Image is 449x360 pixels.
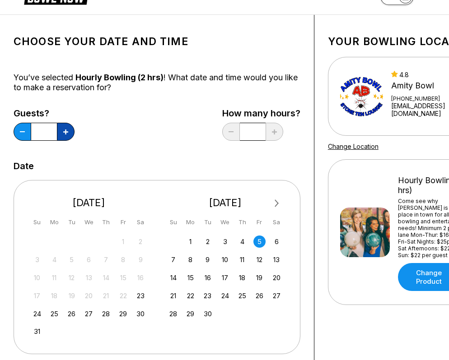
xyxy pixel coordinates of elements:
div: Choose Friday, September 19th, 2025 [253,272,266,284]
div: Choose Sunday, September 14th, 2025 [167,272,179,284]
div: Choose Monday, September 1st, 2025 [184,235,196,248]
label: Guests? [14,108,75,118]
div: Not available Monday, August 18th, 2025 [48,290,61,302]
div: Choose Friday, September 5th, 2025 [253,235,266,248]
div: Choose Saturday, August 30th, 2025 [134,308,146,320]
h1: Choose your Date and time [14,35,300,48]
div: Tu [201,216,214,228]
div: We [219,216,231,228]
div: Not available Friday, August 22nd, 2025 [117,290,129,302]
div: Choose Saturday, September 6th, 2025 [271,235,283,248]
div: Not available Tuesday, August 12th, 2025 [65,272,78,284]
div: Su [167,216,179,228]
div: Not available Wednesday, August 13th, 2025 [83,272,95,284]
div: Choose Monday, August 25th, 2025 [48,308,61,320]
div: Not available Saturday, August 9th, 2025 [134,254,146,266]
div: Choose Thursday, August 28th, 2025 [100,308,112,320]
div: month 2025-08 [30,235,148,338]
div: Choose Sunday, August 31st, 2025 [31,325,43,337]
div: Tu [65,216,78,228]
div: Choose Monday, September 22nd, 2025 [184,290,196,302]
div: Not available Sunday, August 10th, 2025 [31,272,43,284]
div: Not available Tuesday, August 19th, 2025 [65,290,78,302]
div: Not available Monday, August 11th, 2025 [48,272,61,284]
div: Not available Saturday, August 2nd, 2025 [134,235,146,248]
div: Sa [134,216,146,228]
div: Choose Saturday, September 27th, 2025 [271,290,283,302]
div: Not available Thursday, August 21st, 2025 [100,290,112,302]
div: Fr [253,216,266,228]
div: Choose Sunday, August 24th, 2025 [31,308,43,320]
div: Choose Tuesday, September 23rd, 2025 [201,290,214,302]
div: Choose Saturday, September 20th, 2025 [271,272,283,284]
div: Choose Friday, August 29th, 2025 [117,308,129,320]
div: Su [31,216,43,228]
div: Choose Wednesday, September 24th, 2025 [219,290,231,302]
label: How many hours? [222,108,300,118]
div: Not available Friday, August 1st, 2025 [117,235,129,248]
a: Change Location [328,143,379,150]
div: You’ve selected ! What date and time would you like to make a reservation for? [14,73,300,92]
label: Date [14,161,34,171]
div: month 2025-09 [166,235,284,320]
div: Not available Monday, August 4th, 2025 [48,254,61,266]
img: Hourly Bowling (2 hrs) [340,208,390,257]
button: Next Month [270,196,284,211]
div: Choose Sunday, September 28th, 2025 [167,308,179,320]
div: Choose Saturday, September 13th, 2025 [271,254,283,266]
div: Choose Tuesday, September 2nd, 2025 [201,235,214,248]
span: Hourly Bowling (2 hrs) [75,73,164,82]
div: Choose Monday, September 8th, 2025 [184,254,196,266]
div: [DATE] [28,197,150,209]
div: Sa [271,216,283,228]
div: Not available Thursday, August 14th, 2025 [100,272,112,284]
div: Not available Sunday, August 3rd, 2025 [31,254,43,266]
div: Choose Saturday, August 23rd, 2025 [134,290,146,302]
div: Choose Sunday, September 7th, 2025 [167,254,179,266]
div: Choose Thursday, September 25th, 2025 [236,290,248,302]
div: Choose Thursday, September 4th, 2025 [236,235,248,248]
div: Choose Sunday, September 21st, 2025 [167,290,179,302]
div: Choose Wednesday, August 27th, 2025 [83,308,95,320]
div: Choose Friday, September 12th, 2025 [253,254,266,266]
div: Choose Wednesday, September 17th, 2025 [219,272,231,284]
div: Mo [48,216,61,228]
div: Not available Friday, August 15th, 2025 [117,272,129,284]
div: Not available Friday, August 8th, 2025 [117,254,129,266]
div: Choose Thursday, September 11th, 2025 [236,254,248,266]
div: Fr [117,216,129,228]
div: Choose Wednesday, September 3rd, 2025 [219,235,231,248]
div: Choose Tuesday, September 30th, 2025 [201,308,214,320]
div: Choose Tuesday, September 16th, 2025 [201,272,214,284]
div: Choose Monday, September 15th, 2025 [184,272,196,284]
div: Choose Tuesday, August 26th, 2025 [65,308,78,320]
div: Not available Saturday, August 16th, 2025 [134,272,146,284]
div: Not available Wednesday, August 20th, 2025 [83,290,95,302]
div: Not available Tuesday, August 5th, 2025 [65,254,78,266]
div: Not available Thursday, August 7th, 2025 [100,254,112,266]
div: Th [100,216,112,228]
img: Amity Bowl [340,72,383,121]
div: Mo [184,216,196,228]
div: Not available Sunday, August 17th, 2025 [31,290,43,302]
div: We [83,216,95,228]
div: Th [236,216,248,228]
div: Not available Wednesday, August 6th, 2025 [83,254,95,266]
div: Choose Thursday, September 18th, 2025 [236,272,248,284]
div: [DATE] [164,197,286,209]
div: Choose Wednesday, September 10th, 2025 [219,254,231,266]
div: Choose Friday, September 26th, 2025 [253,290,266,302]
div: Choose Monday, September 29th, 2025 [184,308,196,320]
div: Choose Tuesday, September 9th, 2025 [201,254,214,266]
